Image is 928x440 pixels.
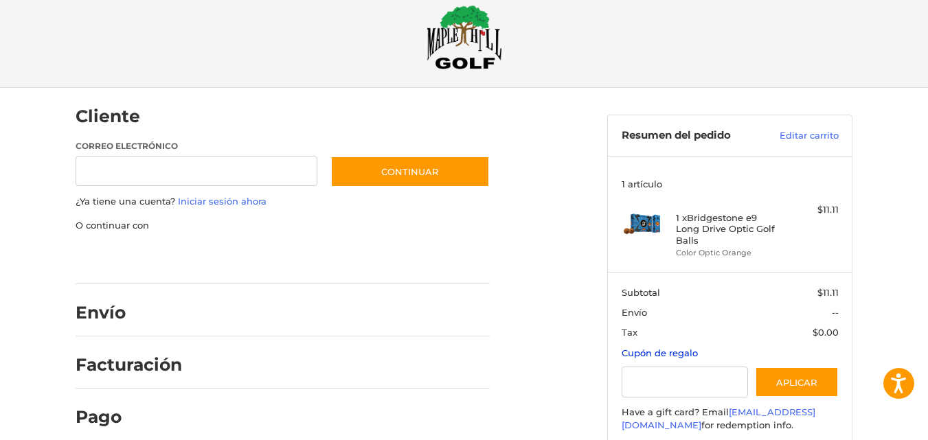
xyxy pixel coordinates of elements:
iframe: Reseñas de Clientes en Google [815,403,928,440]
span: Subtotal [622,287,660,298]
span: Tax [622,327,637,338]
label: Correo electrónico [76,140,317,152]
h2: Envío [76,302,156,323]
h2: Pago [76,406,156,428]
p: O continuar con [76,219,490,233]
button: Continuar [330,156,490,187]
p: ¿Ya tiene una cuenta? [76,195,490,209]
a: Iniciar sesión ahora [178,196,267,207]
a: Editar carrito [762,129,839,143]
div: $11.11 [784,203,839,217]
h3: Resumen del pedido [622,129,762,143]
div: Have a gift card? Email for redemption info. [622,406,839,432]
h3: 1 artículo [622,178,839,189]
li: Color Optic Orange [676,247,781,259]
iframe: PayPal-paypal [71,246,174,270]
h2: Cliente [76,106,156,127]
span: -- [832,307,839,318]
span: Envío [622,307,647,318]
a: Cupón de regalo [622,347,698,358]
span: $0.00 [813,327,839,338]
span: $11.11 [817,287,839,298]
img: Maple Hill Golf [427,5,502,69]
h2: Facturación [76,354,182,375]
input: Cupón de regalo o código de cupón [622,367,749,397]
button: Aplicar [755,367,839,397]
h4: 1 x Bridgestone e9 Long Drive Optic Golf Balls [676,212,781,246]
